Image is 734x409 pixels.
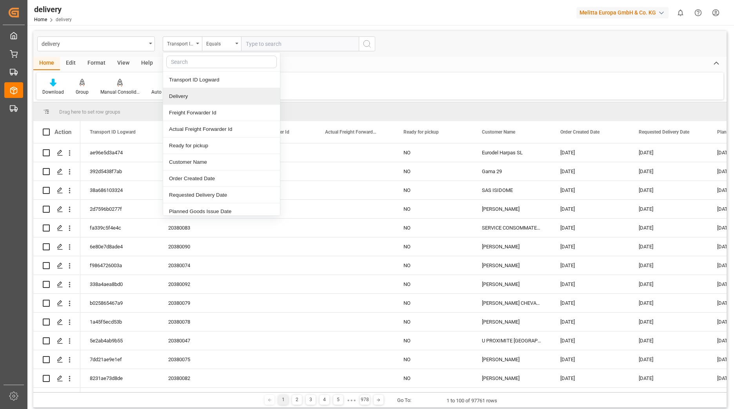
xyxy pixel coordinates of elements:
div: 2f9ff0ce1523 [80,388,159,406]
div: Ready for pickup [163,138,280,154]
div: [PERSON_NAME] CHEVAUX [472,294,551,312]
div: NO [394,350,472,369]
div: [DATE] [629,219,708,237]
div: 1 to 100 of 97761 rows [447,397,497,405]
span: Requested Delivery Date [639,129,689,135]
div: [PERSON_NAME] [472,275,551,293]
div: NO [394,219,472,237]
div: 978 [360,395,370,405]
div: Action [55,128,71,136]
div: Press SPACE to select this row. [33,313,80,331]
div: Press SPACE to select this row. [33,181,80,200]
div: 20380095 [159,181,237,199]
div: Home [33,57,60,70]
div: 8231ae73d8de [80,369,159,387]
div: Transport ID Logward [167,38,194,47]
div: Delivery [163,88,280,105]
div: [PERSON_NAME] [472,388,551,406]
div: 20380074 [159,256,237,275]
div: delivery [42,38,146,48]
div: [DATE] [629,331,708,350]
div: [DATE] [629,143,708,162]
div: NO [394,256,472,275]
div: Press SPACE to select this row. [33,369,80,388]
div: [DATE] [629,162,708,181]
div: Press SPACE to select this row. [33,219,80,237]
span: Customer Name [482,129,515,135]
div: 2 [292,395,302,405]
div: [PERSON_NAME] [472,369,551,387]
div: 80003798 [159,143,237,162]
div: 20380090 [159,237,237,256]
button: Help Center [689,4,707,22]
div: 20380079 [159,294,237,312]
div: NO [394,143,472,162]
button: open menu [37,36,155,51]
div: Download [42,89,64,96]
div: Equals [206,38,233,47]
button: Melitta Europa GmbH & Co. KG [576,5,672,20]
div: [PERSON_NAME] [472,350,551,369]
div: Help [135,57,159,70]
span: Transport ID Logward [90,129,136,135]
div: b025865467a9 [80,294,159,312]
div: [DATE] [551,331,629,350]
div: NO [394,294,472,312]
div: 7dd21ae9e1ef [80,350,159,369]
div: NO [394,331,472,350]
div: Press SPACE to select this row. [33,294,80,313]
div: Eurodel Harpas SL [472,143,551,162]
div: Press SPACE to select this row. [33,143,80,162]
button: open menu [202,36,241,51]
div: Press SPACE to select this row. [33,388,80,407]
div: 20380078 [159,313,237,331]
div: ● ● ● [347,397,356,403]
div: Customer Name [163,154,280,170]
div: 338a4aea8bd0 [80,275,159,293]
div: NO [394,181,472,199]
div: Edit [60,57,82,70]
div: [DATE] [551,181,629,199]
div: [DATE] [551,162,629,181]
input: Type to search [241,36,359,51]
div: [PERSON_NAME] [472,313,551,331]
div: Melitta Europa GmbH & Co. KG [576,7,669,18]
div: View [111,57,135,70]
div: NO [394,388,472,406]
div: fa339c5f4e4c [80,219,159,237]
div: SAS ISIDOME [472,181,551,199]
a: Home [34,17,47,22]
div: NO [394,200,472,218]
div: 6e80e7d8ade4 [80,237,159,256]
div: [DATE] [551,350,629,369]
div: Planned Goods Issue Date [163,203,280,220]
div: 20380093 [159,200,237,218]
div: Go To: [397,396,411,404]
div: delivery [34,4,72,15]
div: [DATE] [551,256,629,275]
div: 20380075 [159,350,237,369]
div: [PERSON_NAME] [472,237,551,256]
div: 20380082 [159,369,237,387]
div: NO [394,369,472,387]
div: [DATE] [551,143,629,162]
div: 20380047 [159,331,237,350]
button: close menu [163,36,202,51]
div: Press SPACE to select this row. [33,275,80,294]
div: [DATE] [551,294,629,312]
span: Ready for pickup [403,129,439,135]
div: [DATE] [629,181,708,199]
div: Press SPACE to select this row. [33,331,80,350]
button: search button [359,36,375,51]
div: Press SPACE to select this row. [33,200,80,219]
div: 4 [320,395,329,405]
div: 20380094 [159,388,237,406]
div: NO [394,275,472,293]
div: [DATE] [629,350,708,369]
div: Press SPACE to select this row. [33,162,80,181]
div: Group [76,89,89,96]
div: Press SPACE to select this row. [33,256,80,275]
div: 1 [278,395,288,405]
div: 20380083 [159,219,237,237]
button: show 0 new notifications [672,4,689,22]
